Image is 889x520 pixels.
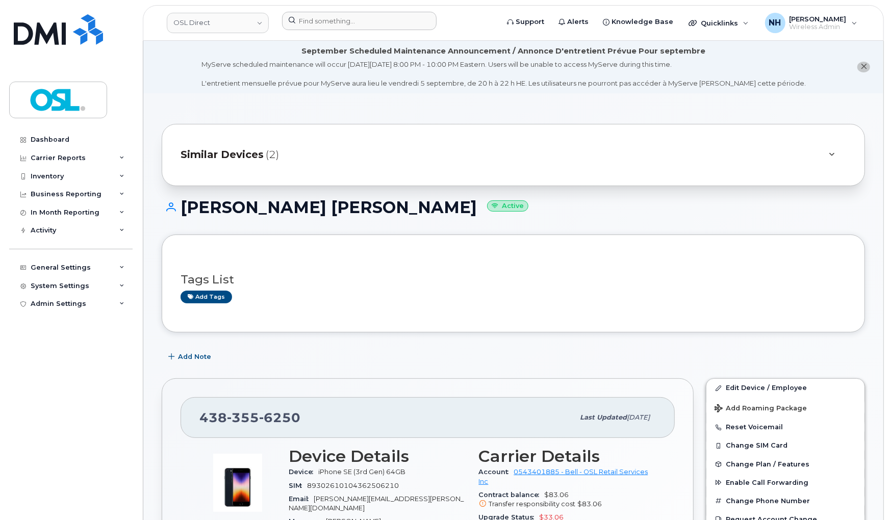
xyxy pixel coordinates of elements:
span: (2) [266,147,279,162]
span: Add Note [178,352,211,361]
h3: Device Details [289,447,467,465]
h3: Tags List [181,273,846,286]
a: Edit Device / Employee [706,379,865,397]
button: Add Roaming Package [706,397,865,418]
span: Account [479,468,514,476]
button: close notification [857,62,870,72]
button: Change Plan / Features [706,455,865,474]
span: Transfer responsibility cost [489,500,576,508]
span: Change Plan / Features [726,460,809,468]
small: Active [487,200,528,212]
button: Add Note [162,348,220,366]
span: 89302610104362506210 [307,482,399,489]
span: $83.06 [578,500,602,508]
a: 0543401885 - Bell - OSL Retail Services Inc [479,468,648,485]
span: Enable Call Forwarding [726,479,808,486]
button: Change SIM Card [706,436,865,455]
span: iPhone SE (3rd Gen) 64GB [318,468,405,476]
div: MyServe scheduled maintenance will occur [DATE][DATE] 8:00 PM - 10:00 PM Eastern. Users will be u... [201,60,806,88]
span: Similar Devices [181,147,264,162]
span: Email [289,495,314,503]
span: Last updated [580,413,627,421]
span: $83.06 [479,491,657,509]
button: Enable Call Forwarding [706,474,865,492]
span: Device [289,468,318,476]
a: Add tags [181,291,232,303]
button: Reset Voicemail [706,418,865,436]
span: 6250 [259,410,300,425]
span: [DATE] [627,413,650,421]
h1: [PERSON_NAME] [PERSON_NAME] [162,198,865,216]
span: Add Roaming Package [715,404,807,414]
span: 438 [199,410,300,425]
div: September Scheduled Maintenance Announcement / Annonce D'entretient Prévue Pour septembre [302,46,706,57]
img: image20231002-3703462-1angbar.jpeg [207,452,268,513]
span: 355 [227,410,259,425]
span: Contract balance [479,491,545,499]
button: Change Phone Number [706,492,865,510]
h3: Carrier Details [479,447,657,465]
span: [PERSON_NAME][EMAIL_ADDRESS][PERSON_NAME][DOMAIN_NAME] [289,495,464,512]
span: SIM [289,482,307,489]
